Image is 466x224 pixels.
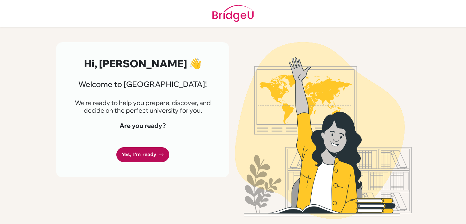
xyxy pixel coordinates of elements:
[71,80,214,89] h3: Welcome to [GEOGRAPHIC_DATA]!
[71,57,214,69] h2: Hi, [PERSON_NAME] 👋
[71,122,214,129] h4: Are you ready?
[116,147,169,162] a: Yes, I'm ready
[71,99,214,114] p: We're ready to help you prepare, discover, and decide on the perfect university for you.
